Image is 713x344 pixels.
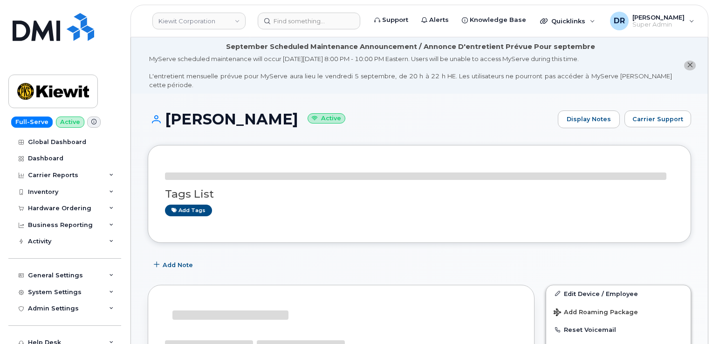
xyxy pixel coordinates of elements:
[308,113,345,124] small: Active
[165,188,674,200] h3: Tags List
[163,261,193,269] span: Add Note
[226,42,595,52] div: September Scheduled Maintenance Announcement / Annonce D'entretient Prévue Pour septembre
[546,285,691,302] a: Edit Device / Employee
[148,111,553,127] h1: [PERSON_NAME]
[624,110,691,127] button: Carrier Support
[165,205,212,216] a: Add tags
[632,115,683,124] span: Carrier Support
[684,61,696,70] button: close notification
[546,302,691,321] button: Add Roaming Package
[554,309,638,317] span: Add Roaming Package
[546,321,691,338] button: Reset Voicemail
[149,55,672,89] div: MyServe scheduled maintenance will occur [DATE][DATE] 8:00 PM - 10:00 PM Eastern. Users will be u...
[558,110,620,128] a: Display Notes
[148,257,201,274] button: Add Note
